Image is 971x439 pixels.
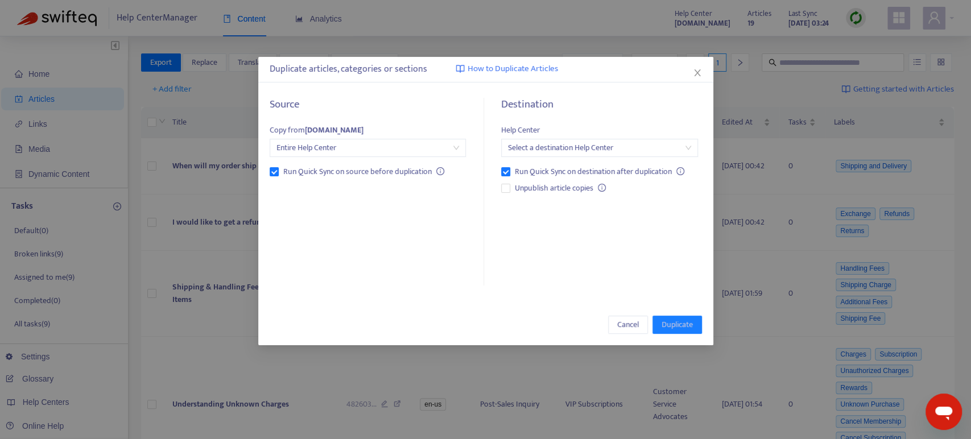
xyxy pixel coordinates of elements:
strong: [DOMAIN_NAME] [305,123,363,136]
h5: Destination [501,98,697,111]
button: Cancel [608,316,648,334]
span: info-circle [676,167,684,175]
button: Duplicate [652,316,702,334]
span: close [693,68,702,77]
span: info-circle [436,167,444,175]
span: Copy from [270,123,363,136]
span: info-circle [598,184,606,192]
div: Duplicate articles, categories or sections [270,63,702,76]
span: Help Center [501,123,540,136]
span: Run Quick Sync on destination after duplication [510,165,676,178]
img: image-link [456,64,465,73]
span: Unpublish article copies [510,182,598,194]
h5: Source [270,98,466,111]
span: Run Quick Sync on source before duplication [279,165,436,178]
span: Cancel [617,318,639,331]
span: How to Duplicate Articles [468,63,558,76]
button: Close [691,67,704,79]
a: How to Duplicate Articles [456,63,558,76]
span: Entire Help Center [276,139,459,156]
iframe: Button to launch messaging window [925,394,962,430]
